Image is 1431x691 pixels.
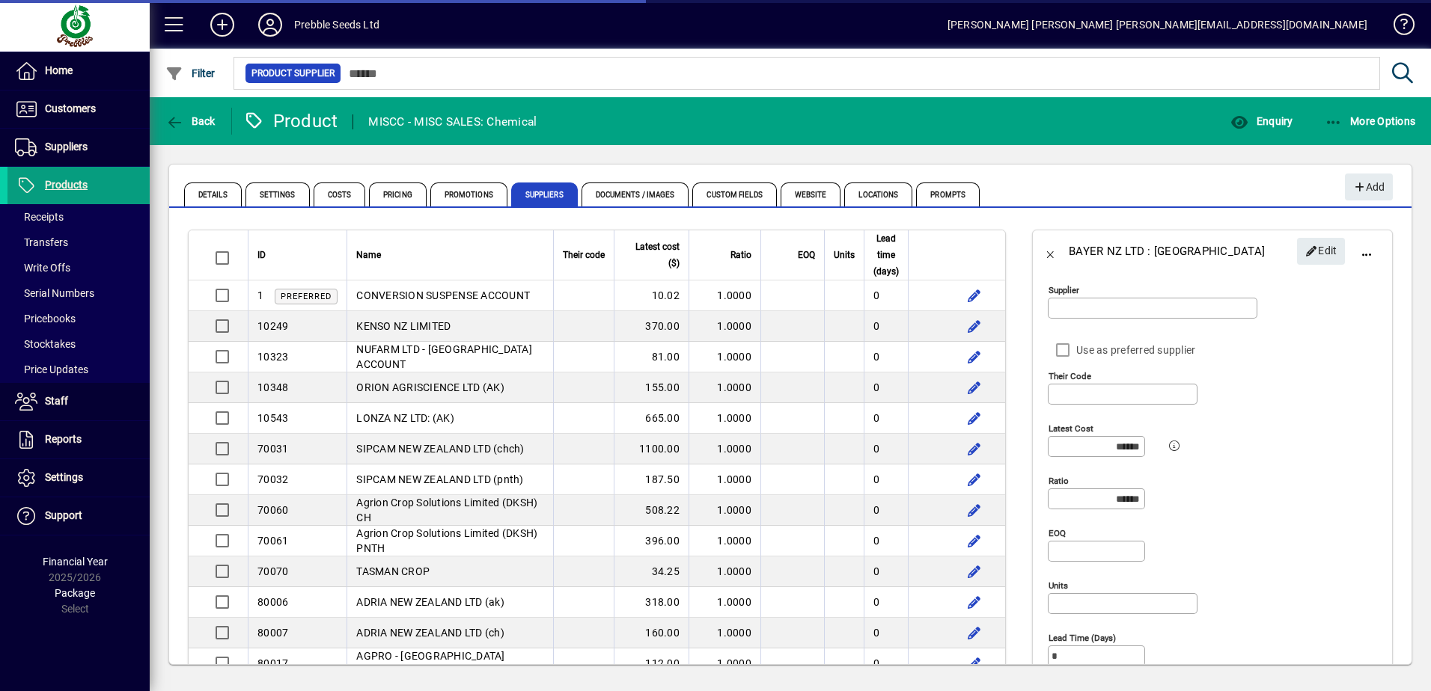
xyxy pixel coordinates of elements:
td: Agrion Crop Solutions Limited (DKSH) CH [347,495,553,526]
mat-label: Ratio [1049,476,1069,486]
mat-label: Their code [1049,371,1091,381]
span: Prompts [916,182,980,206]
a: Suppliers [7,129,150,166]
div: 10323 [257,349,288,364]
span: Serial Numbers [15,287,94,299]
button: Edit [962,467,986,491]
td: ORION AGRISCIENCE LTD (AK) [347,372,553,403]
button: Edit [962,651,986,675]
button: Enquiry [1227,108,1296,135]
div: 70061 [257,533,288,548]
span: Costs [314,182,366,206]
td: 0 [864,280,908,311]
button: Edit [1297,238,1345,265]
span: Pricebooks [15,313,76,325]
span: EOQ [798,247,815,263]
div: 1 [257,288,263,304]
mat-label: Supplier [1049,285,1079,295]
span: Staff [45,395,68,407]
span: Product Supplier [251,66,335,81]
div: 80007 [257,625,288,640]
mat-label: Latest cost [1049,423,1093,434]
a: Home [7,52,150,90]
button: More Options [1321,108,1420,135]
td: 1.0000 [689,342,760,372]
button: Back [162,108,219,135]
td: 1.0000 [689,495,760,526]
td: 1.0000 [689,434,760,464]
span: Stocktakes [15,338,76,350]
span: Add [1352,175,1385,200]
span: Custom Fields [692,182,776,206]
td: 160.00 [614,618,689,648]
span: Locations [844,182,912,206]
div: Prebble Seeds Ltd [294,13,379,37]
a: Pricebooks [7,306,150,331]
a: Serial Numbers [7,280,150,306]
button: Edit [962,590,986,614]
button: Edit [962,314,986,338]
td: 1100.00 [614,434,689,464]
app-page-header-button: Back [150,108,232,135]
span: Home [45,64,73,76]
a: Staff [7,383,150,420]
button: More options [1349,233,1385,269]
button: Edit [962,498,986,522]
td: 0 [864,311,908,342]
td: 1.0000 [689,280,760,311]
div: [PERSON_NAME] [PERSON_NAME] [PERSON_NAME][EMAIL_ADDRESS][DOMAIN_NAME] [948,13,1367,37]
div: 70031 [257,441,288,456]
a: Price Updates [7,357,150,382]
td: NUFARM LTD - [GEOGRAPHIC_DATA] ACCOUNT [347,342,553,372]
span: Lead time (days) [873,230,899,280]
span: Their code [563,247,605,263]
td: 1.0000 [689,403,760,434]
span: Enquiry [1230,115,1293,127]
mat-label: Units [1049,580,1068,591]
td: 0 [864,434,908,464]
div: 10249 [257,319,288,334]
app-page-header-button: Back [1033,233,1069,269]
a: Receipts [7,204,150,230]
a: Stocktakes [7,331,150,357]
td: 0 [864,495,908,526]
td: 0 [864,587,908,618]
span: Website [781,182,841,206]
td: 1.0000 [689,311,760,342]
span: Name [356,247,381,263]
td: 1.0000 [689,464,760,495]
td: 0 [864,556,908,587]
button: Add [198,11,246,38]
td: TASMAN CROP [347,556,553,587]
td: 0 [864,464,908,495]
div: MISCC - MISC SALES: Chemical [368,110,537,134]
button: Filter [162,60,219,87]
td: 187.50 [614,464,689,495]
td: 0 [864,403,908,434]
td: 0 [864,526,908,556]
a: Reports [7,421,150,458]
span: Customers [45,102,96,114]
span: ID [257,247,266,263]
button: Edit [962,559,986,583]
td: 396.00 [614,526,689,556]
mat-label: Lead time (days) [1049,633,1116,643]
span: Write Offs [15,262,70,274]
span: Edit [1305,239,1337,263]
td: KENSO NZ LIMITED [347,311,553,342]
span: Suppliers [511,182,578,206]
td: 1.0000 [689,648,760,679]
div: 80006 [257,595,288,609]
div: BAYER NZ LTD : [GEOGRAPHIC_DATA] [1069,239,1265,263]
button: Edit [962,529,986,553]
span: Package [55,587,95,599]
button: Edit [962,345,986,369]
span: Latest cost ($) [623,239,680,271]
td: 0 [864,618,908,648]
div: 70032 [257,472,288,487]
mat-label: EOQ [1049,528,1066,538]
div: 80017 [257,656,288,671]
td: Agrion Crop Solutions Limited (DKSH) PNTH [347,526,553,556]
td: 0 [864,648,908,679]
span: Receipts [15,211,64,223]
